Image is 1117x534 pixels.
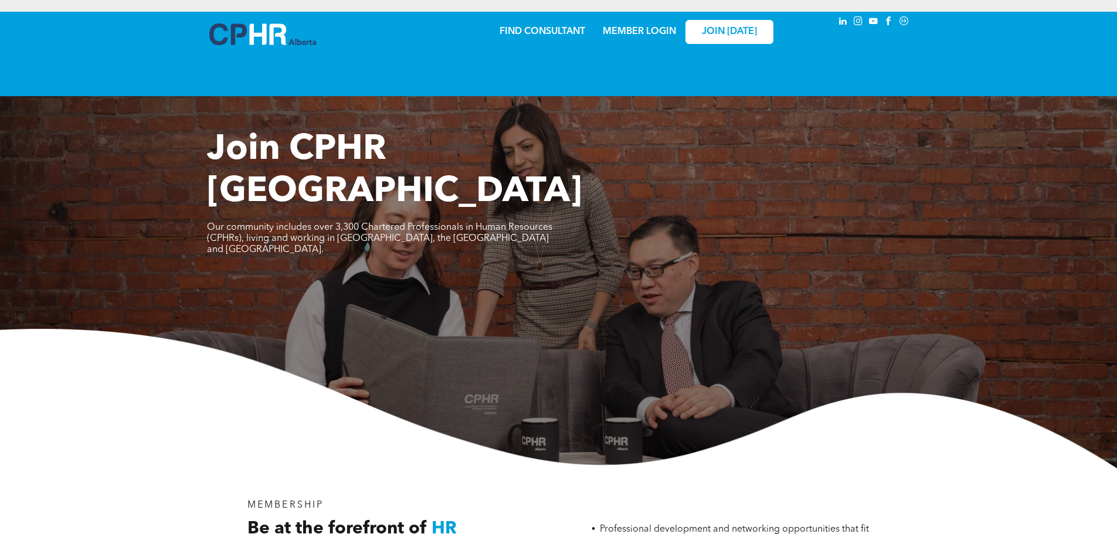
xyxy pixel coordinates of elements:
[898,15,911,30] a: Social network
[702,26,757,38] span: JOIN [DATE]
[867,15,880,30] a: youtube
[852,15,865,30] a: instagram
[837,15,850,30] a: linkedin
[603,27,676,36] a: MEMBER LOGIN
[500,27,585,36] a: FIND CONSULTANT
[247,501,324,510] span: MEMBERSHIP
[882,15,895,30] a: facebook
[207,132,582,210] span: Join CPHR [GEOGRAPHIC_DATA]
[209,23,316,45] img: A blue and white logo for cp alberta
[207,223,552,254] span: Our community includes over 3,300 Chartered Professionals in Human Resources (CPHRs), living and ...
[685,20,773,44] a: JOIN [DATE]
